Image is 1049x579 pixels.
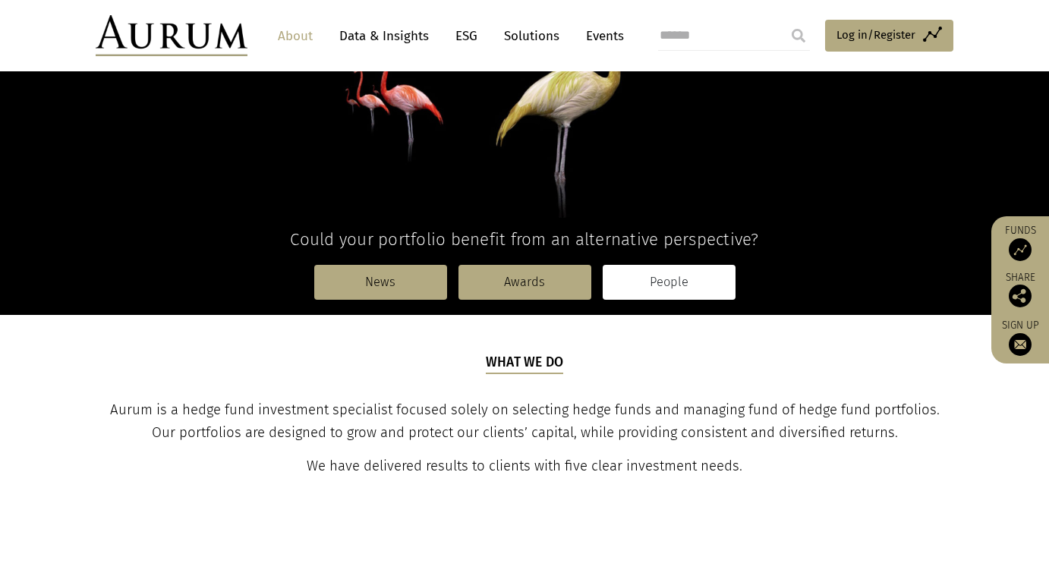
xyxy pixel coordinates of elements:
[96,229,953,250] h4: Could your portfolio benefit from an alternative perspective?
[836,26,915,44] span: Log in/Register
[270,22,320,50] a: About
[96,15,247,56] img: Aurum
[578,22,624,50] a: Events
[314,265,447,300] a: News
[448,22,485,50] a: ESG
[999,272,1041,307] div: Share
[496,22,567,50] a: Solutions
[486,353,564,374] h5: What we do
[783,20,814,51] input: Submit
[1009,333,1032,356] img: Sign up to our newsletter
[332,22,436,50] a: Data & Insights
[999,224,1041,261] a: Funds
[999,319,1041,356] a: Sign up
[825,20,953,52] a: Log in/Register
[1009,285,1032,307] img: Share this post
[1009,238,1032,261] img: Access Funds
[603,265,736,300] a: People
[458,265,591,300] a: Awards
[307,458,742,474] span: We have delivered results to clients with five clear investment needs.
[110,401,940,441] span: Aurum is a hedge fund investment specialist focused solely on selecting hedge funds and managing ...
